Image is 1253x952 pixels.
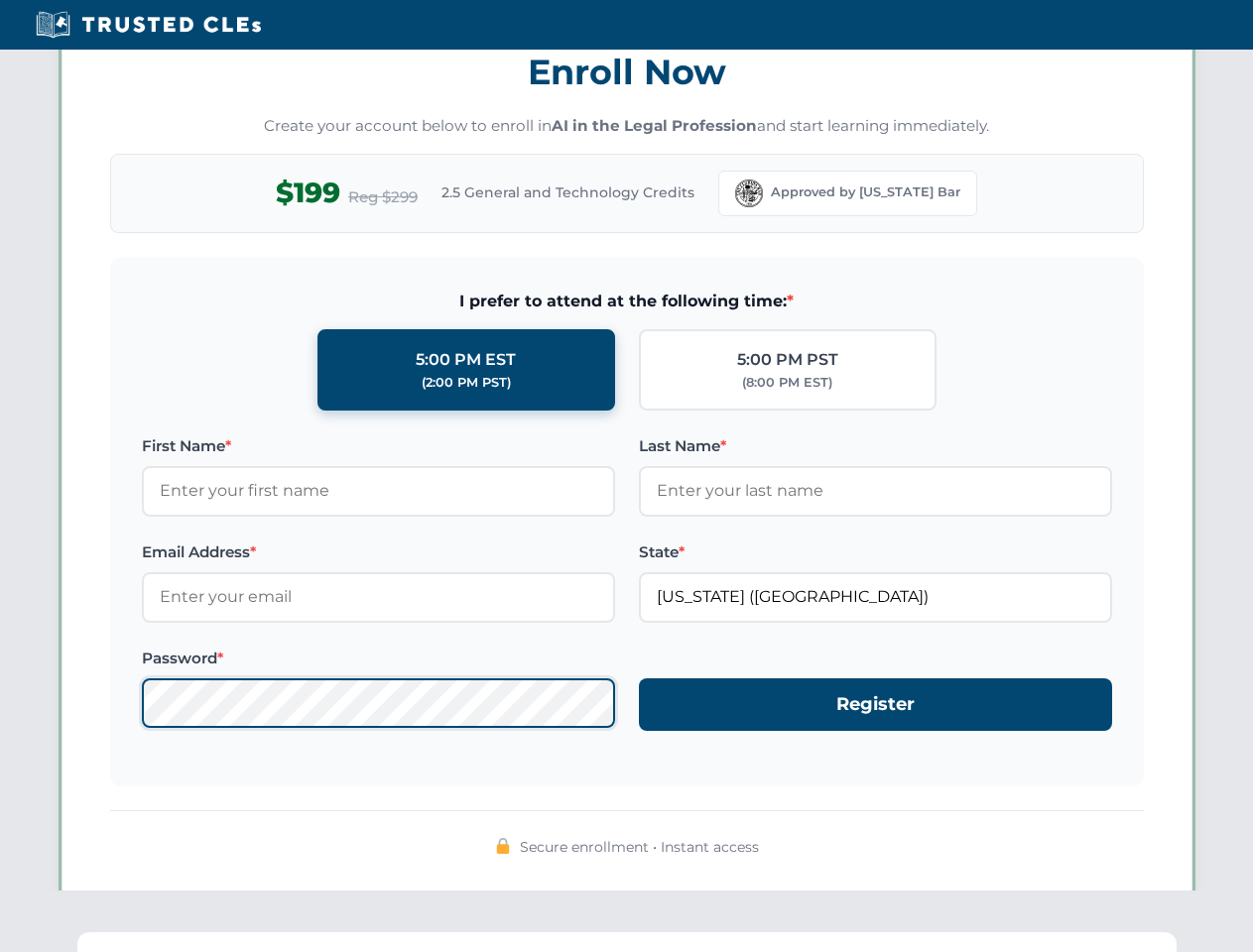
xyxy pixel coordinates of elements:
[142,540,615,564] label: Email Address
[737,347,838,373] div: 5:00 PM PST
[276,171,340,215] span: $199
[552,116,757,135] strong: AI in the Legal Profession
[142,434,615,458] label: First Name
[348,185,418,209] span: Reg $299
[142,289,1112,314] span: I prefer to attend at the following time:
[422,373,511,393] div: (2:00 PM PST)
[771,182,960,202] span: Approved by [US_STATE] Bar
[639,540,1112,564] label: State
[441,181,694,203] span: 2.5 General and Technology Credits
[142,647,615,670] label: Password
[639,678,1112,731] button: Register
[110,115,1144,138] p: Create your account below to enroll in and start learning immediately.
[142,572,615,622] input: Enter your email
[639,572,1112,622] input: Florida (FL)
[495,838,511,854] img: 🔒
[110,41,1144,103] h3: Enroll Now
[142,466,615,516] input: Enter your first name
[639,434,1112,458] label: Last Name
[416,347,516,373] div: 5:00 PM EST
[742,373,832,393] div: (8:00 PM EST)
[30,10,267,40] img: Trusted CLEs
[639,466,1112,516] input: Enter your last name
[735,179,763,207] img: Florida Bar
[520,836,759,858] span: Secure enrollment • Instant access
